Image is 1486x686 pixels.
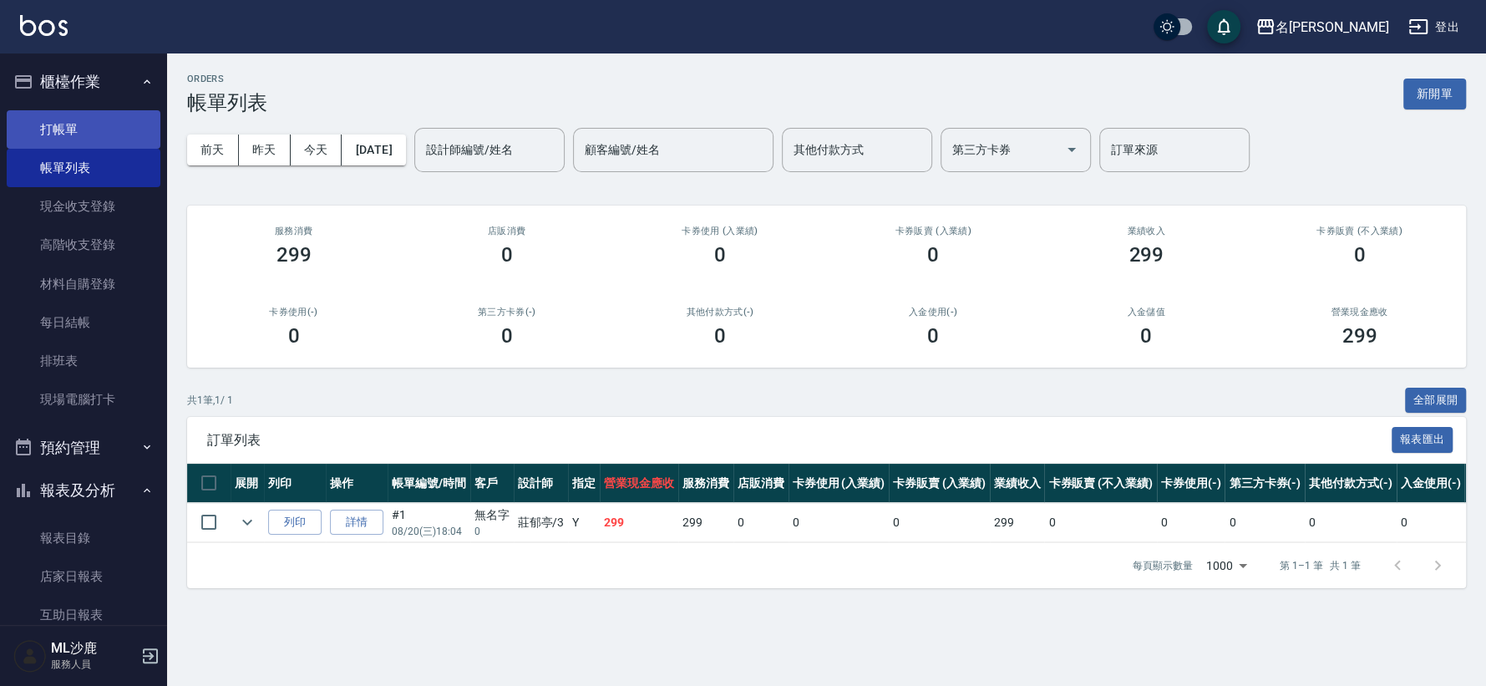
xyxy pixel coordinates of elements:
th: 客戶 [470,464,514,503]
td: 0 [889,503,990,542]
td: 0 [733,503,789,542]
h3: 帳單列表 [187,91,267,114]
button: 名[PERSON_NAME] [1249,10,1395,44]
p: 0 [474,524,510,539]
th: 展開 [231,464,264,503]
th: 入金使用(-) [1397,464,1465,503]
button: 今天 [291,135,342,165]
div: 1000 [1199,543,1253,588]
button: 報表及分析 [7,469,160,512]
h3: 0 [1140,324,1152,348]
h2: 卡券使用(-) [207,307,380,318]
h2: 卡券販賣 (入業績) [846,226,1019,236]
td: 0 [1397,503,1465,542]
p: 每頁顯示數量 [1133,558,1193,573]
td: 莊郁亭 /3 [514,503,569,542]
button: 前天 [187,135,239,165]
th: 店販消費 [733,464,789,503]
h3: 299 [1341,324,1377,348]
th: 卡券使用(-) [1157,464,1225,503]
h2: ORDERS [187,74,267,84]
img: Person [13,639,47,673]
h3: 0 [714,324,726,348]
td: 0 [1044,503,1156,542]
button: 全部展開 [1405,388,1467,414]
p: 第 1–1 筆 共 1 筆 [1280,558,1361,573]
h2: 店販消費 [420,226,593,236]
h3: 服務消費 [207,226,380,236]
h3: 0 [288,324,300,348]
h3: 299 [276,243,312,267]
button: Open [1058,136,1085,163]
h3: 0 [1353,243,1365,267]
span: 訂單列表 [207,432,1392,449]
h5: ML沙鹿 [51,640,136,657]
button: 預約管理 [7,426,160,470]
a: 詳情 [330,510,383,536]
img: Logo [20,15,68,36]
th: 帳單編號/時間 [388,464,470,503]
td: Y [568,503,600,542]
th: 營業現金應收 [600,464,678,503]
button: 昨天 [239,135,291,165]
button: 列印 [268,510,322,536]
a: 高階收支登錄 [7,226,160,264]
div: 名[PERSON_NAME] [1276,17,1388,38]
h2: 卡券使用 (入業績) [633,226,806,236]
a: 每日結帳 [7,303,160,342]
td: 0 [1305,503,1397,542]
h2: 營業現金應收 [1273,307,1446,318]
th: 指定 [568,464,600,503]
p: 08/20 (三) 18:04 [392,524,466,539]
h3: 299 [1128,243,1164,267]
h3: 0 [501,324,513,348]
th: 列印 [264,464,326,503]
a: 互助日報表 [7,596,160,634]
a: 店家日報表 [7,557,160,596]
th: 操作 [326,464,388,503]
a: 報表目錄 [7,519,160,557]
h2: 入金儲值 [1060,307,1233,318]
th: 卡券使用 (入業績) [789,464,890,503]
button: save [1207,10,1240,43]
button: [DATE] [342,135,405,165]
a: 新開單 [1403,85,1466,101]
h3: 0 [927,324,939,348]
a: 現場電腦打卡 [7,380,160,419]
h3: 0 [501,243,513,267]
button: 登出 [1402,12,1466,43]
h2: 第三方卡券(-) [420,307,593,318]
td: 299 [600,503,678,542]
th: 業績收入 [990,464,1045,503]
h3: 0 [714,243,726,267]
p: 服務人員 [51,657,136,672]
h2: 其他付款方式(-) [633,307,806,318]
button: 新開單 [1403,79,1466,109]
td: 0 [1225,503,1305,542]
td: #1 [388,503,470,542]
td: 0 [1157,503,1225,542]
td: 299 [990,503,1045,542]
th: 其他付款方式(-) [1305,464,1397,503]
p: 共 1 筆, 1 / 1 [187,393,233,408]
th: 第三方卡券(-) [1225,464,1305,503]
button: 櫃檯作業 [7,60,160,104]
th: 設計師 [514,464,569,503]
h3: 0 [927,243,939,267]
th: 卡券販賣 (不入業績) [1044,464,1156,503]
th: 卡券販賣 (入業績) [889,464,990,503]
h2: 卡券販賣 (不入業績) [1273,226,1446,236]
button: expand row [235,510,260,535]
a: 現金收支登錄 [7,187,160,226]
th: 服務消費 [678,464,733,503]
div: 無名字 [474,506,510,524]
a: 報表匯出 [1392,431,1453,447]
button: 報表匯出 [1392,427,1453,453]
a: 打帳單 [7,110,160,149]
a: 帳單列表 [7,149,160,187]
td: 0 [789,503,890,542]
h2: 業績收入 [1060,226,1233,236]
h2: 入金使用(-) [846,307,1019,318]
a: 材料自購登錄 [7,265,160,303]
a: 排班表 [7,342,160,380]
